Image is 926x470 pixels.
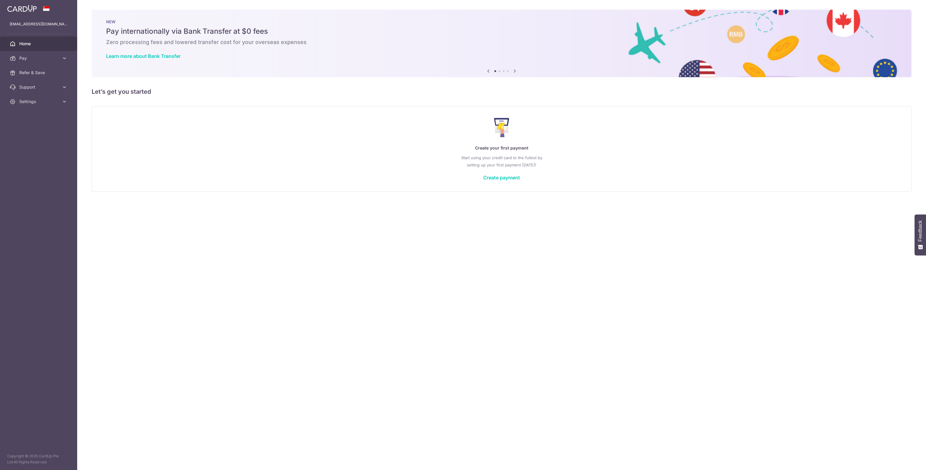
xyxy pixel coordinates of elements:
span: Support [19,84,59,90]
span: Refer & Save [19,70,59,76]
p: Create your first payment [104,144,899,152]
span: Settings [19,99,59,105]
h6: Zero processing fees and lowered transfer cost for your overseas expenses [106,39,897,46]
img: CardUp [7,5,37,12]
span: Feedback [918,220,923,241]
a: Create payment [483,175,520,181]
span: Home [19,41,59,47]
img: Bank transfer banner [92,10,912,77]
button: Feedback - Show survey [915,214,926,255]
h5: Let’s get you started [92,87,912,96]
span: Pay [19,55,59,61]
p: [EMAIL_ADDRESS][DOMAIN_NAME] [10,21,68,27]
img: Make Payment [494,118,509,137]
p: NEW [106,19,897,24]
p: Start using your credit card to the fullest by setting up your first payment [DATE]! [104,154,899,169]
a: Learn more about Bank Transfer [106,53,181,59]
h5: Pay internationally via Bank Transfer at $0 fees [106,27,897,36]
